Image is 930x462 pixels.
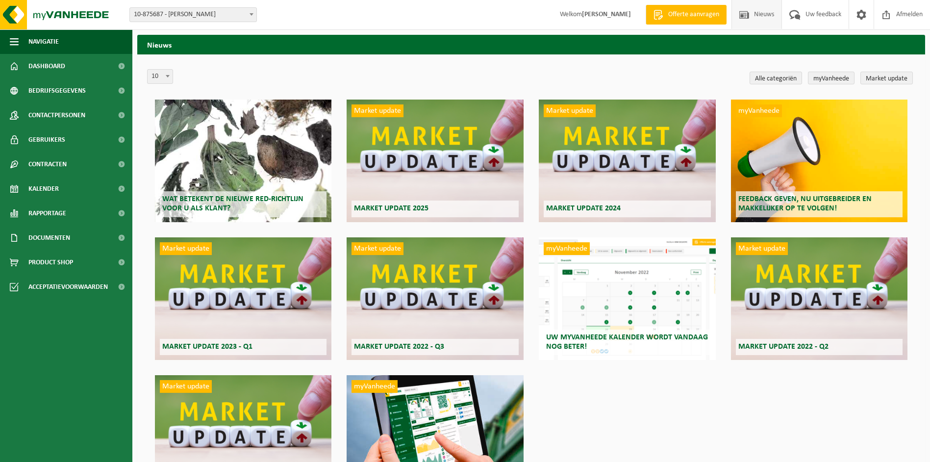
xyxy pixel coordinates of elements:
[28,275,108,299] span: Acceptatievoorwaarden
[731,100,907,222] a: myVanheede Feedback geven, nu uitgebreider en makkelijker op te volgen!
[28,177,59,201] span: Kalender
[155,100,331,222] a: Wat betekent de nieuwe RED-richtlijn voor u als klant?
[582,11,631,18] strong: [PERSON_NAME]
[738,343,829,351] span: Market update 2022 - Q2
[147,69,173,84] span: 10
[354,205,428,212] span: Market update 2025
[347,100,523,222] a: Market update Market update 2025
[162,343,252,351] span: Market update 2023 - Q1
[28,152,67,177] span: Contracten
[731,237,907,360] a: Market update Market update 2022 - Q2
[544,104,596,117] span: Market update
[736,242,788,255] span: Market update
[160,242,212,255] span: Market update
[738,195,872,212] span: Feedback geven, nu uitgebreider en makkelijker op te volgen!
[539,237,715,360] a: myVanheede Uw myVanheede kalender wordt vandaag nog beter!
[28,54,65,78] span: Dashboard
[750,72,802,84] a: Alle categoriën
[544,242,590,255] span: myVanheede
[28,201,66,226] span: Rapportage
[736,104,782,117] span: myVanheede
[347,237,523,360] a: Market update Market update 2022 - Q3
[148,70,173,83] span: 10
[28,29,59,54] span: Navigatie
[808,72,855,84] a: myVanheede
[860,72,913,84] a: Market update
[354,343,444,351] span: Market update 2022 - Q3
[352,104,403,117] span: Market update
[130,8,256,22] span: 10-875687 - PEDRO SOETE - BOEZINGE
[28,226,70,250] span: Documenten
[129,7,257,22] span: 10-875687 - PEDRO SOETE - BOEZINGE
[160,380,212,393] span: Market update
[28,78,86,103] span: Bedrijfsgegevens
[646,5,727,25] a: Offerte aanvragen
[539,100,715,222] a: Market update Market update 2024
[28,103,85,128] span: Contactpersonen
[546,205,621,212] span: Market update 2024
[137,35,925,54] h2: Nieuws
[546,334,708,351] span: Uw myVanheede kalender wordt vandaag nog beter!
[666,10,722,20] span: Offerte aanvragen
[162,195,303,212] span: Wat betekent de nieuwe RED-richtlijn voor u als klant?
[352,242,403,255] span: Market update
[28,128,65,152] span: Gebruikers
[28,250,73,275] span: Product Shop
[352,380,398,393] span: myVanheede
[155,237,331,360] a: Market update Market update 2023 - Q1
